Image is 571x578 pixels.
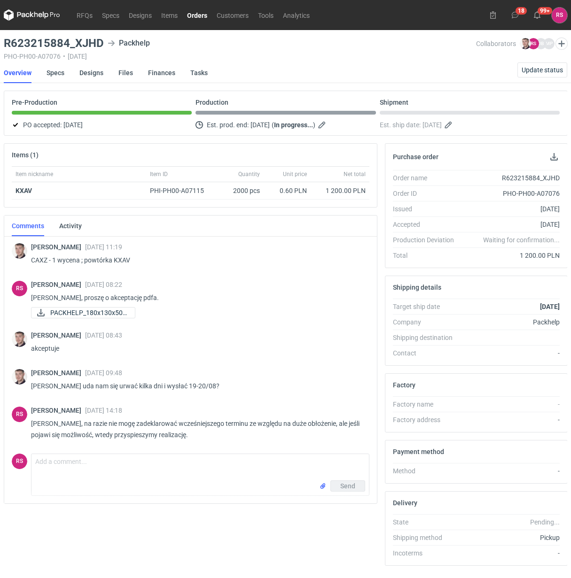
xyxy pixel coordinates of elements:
[31,281,85,288] span: [PERSON_NAME]
[72,9,97,21] a: RFQs
[460,533,560,542] div: Pickup
[12,369,27,385] img: Maciej Sikora
[483,235,560,245] em: Waiting for confirmation...
[380,119,560,131] div: Est. ship date:
[460,189,560,198] div: PHO-PH00-A07076
[393,284,441,291] h2: Shipping details
[212,9,253,21] a: Customers
[12,243,27,259] div: Maciej Sikora
[12,407,27,422] figcaption: RS
[530,8,545,23] button: 99+
[31,331,85,339] span: [PERSON_NAME]
[393,517,460,527] div: State
[517,62,567,77] button: Update status
[196,99,228,106] p: Production
[314,186,366,195] div: 1 200.00 PLN
[31,369,85,377] span: [PERSON_NAME]
[393,153,438,161] h2: Purchase order
[340,483,355,489] span: Send
[31,418,362,440] p: [PERSON_NAME], na razie nie mogę zadeklarować wcześniejszego terminu ze względu na duże obłożenie...
[393,533,460,542] div: Shipping method
[520,38,531,49] img: Maciej Sikora
[393,466,460,476] div: Method
[12,216,44,236] a: Comments
[460,220,560,229] div: [DATE]
[530,518,560,526] em: Pending...
[97,9,124,21] a: Specs
[63,119,83,131] span: [DATE]
[393,173,460,183] div: Order name
[156,9,182,21] a: Items
[12,454,27,469] div: Rafał Stani
[393,348,460,358] div: Contact
[278,9,314,21] a: Analytics
[16,187,32,194] a: KXAV
[476,40,516,47] span: Collaborators
[85,243,122,251] span: [DATE] 11:19
[393,317,460,327] div: Company
[148,62,175,83] a: Finances
[460,466,560,476] div: -
[31,407,85,414] span: [PERSON_NAME]
[393,548,460,558] div: Incoterms
[85,331,122,339] span: [DATE] 08:43
[272,121,274,129] em: (
[150,186,213,195] div: PHI-PH00-A07115
[59,216,82,236] a: Activity
[522,67,563,73] span: Update status
[393,415,460,424] div: Factory address
[12,281,27,296] div: Rafał Stani
[12,454,27,469] figcaption: RS
[283,170,307,178] span: Unit price
[31,254,362,266] p: CAXZ - 1 wycena ; powtórka KXAV
[12,151,39,159] h2: Items (1)
[460,548,560,558] div: -
[540,303,560,310] strong: [DATE]
[108,38,150,49] div: Packhelp
[555,38,568,50] button: Edit collaborators
[31,307,135,318] a: PACKHELP_180x130x50_...
[4,9,60,21] svg: Packhelp Pro
[12,407,27,422] div: Rafał Stani
[150,170,168,178] span: Item ID
[393,448,444,455] h2: Payment method
[317,119,329,131] button: Edit estimated production end date
[16,170,53,178] span: Item nickname
[274,121,313,129] strong: In progress...
[393,381,415,389] h2: Factory
[267,186,307,195] div: 0.60 PLN
[4,53,476,60] div: PHO-PH00-A07076 [DATE]
[313,121,315,129] em: )
[50,308,127,318] span: PACKHELP_180x130x50_...
[12,119,192,131] div: PO accepted:
[85,281,122,288] span: [DATE] 08:22
[393,235,460,245] div: Production Deviation
[12,331,27,347] img: Maciej Sikora
[460,251,560,260] div: 1 200.00 PLN
[85,407,122,414] span: [DATE] 14:18
[460,348,560,358] div: -
[124,9,156,21] a: Designs
[393,189,460,198] div: Order ID
[118,62,133,83] a: Files
[31,307,125,318] div: PACKHELP_180x130x50_BOBST.pdf
[393,333,460,342] div: Shipping destination
[250,119,270,131] span: [DATE]
[393,400,460,409] div: Factory name
[47,62,64,83] a: Specs
[380,99,408,106] p: Shipment
[548,151,560,162] button: Download PO
[31,243,85,251] span: [PERSON_NAME]
[444,119,455,131] button: Edit estimated shipping date
[4,62,31,83] a: Overview
[460,400,560,409] div: -
[31,380,362,392] p: [PERSON_NAME] uda nam się urwać kilka dni i wysłać 19-20/08?
[393,251,460,260] div: Total
[182,9,212,21] a: Orders
[4,38,104,49] h3: R623215884_XJHD
[393,220,460,229] div: Accepted
[393,204,460,214] div: Issued
[238,170,260,178] span: Quantity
